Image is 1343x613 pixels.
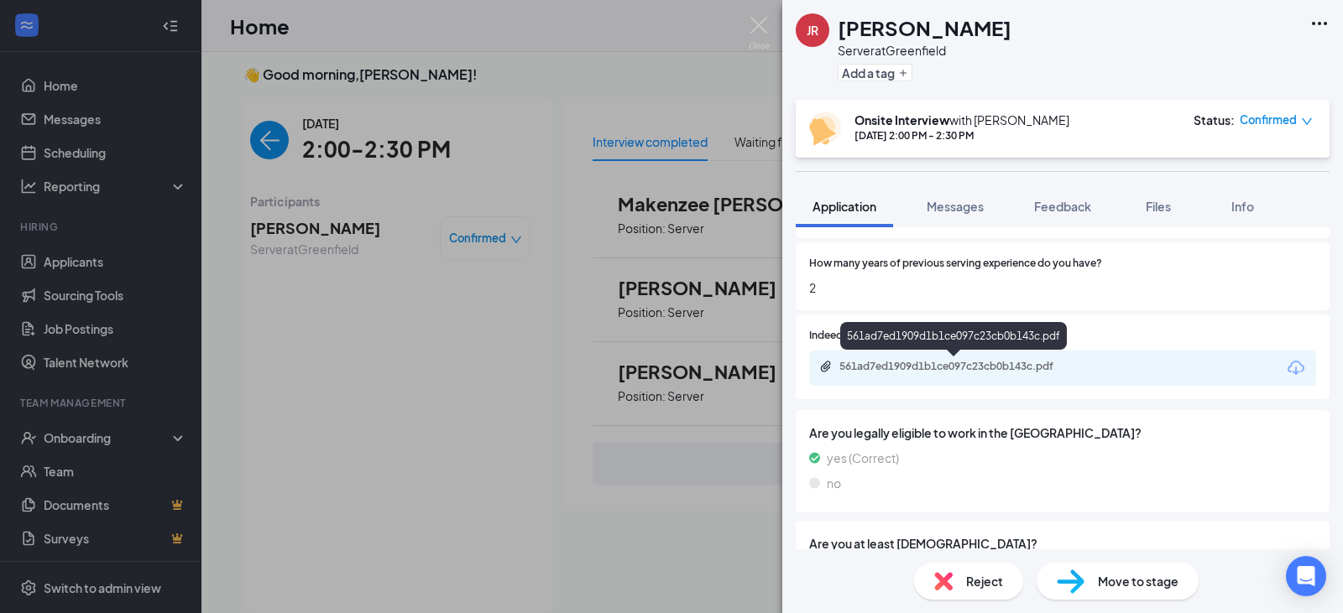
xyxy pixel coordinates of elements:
div: Status : [1194,112,1235,128]
div: with [PERSON_NAME] [854,112,1069,128]
svg: Plus [898,68,908,78]
span: Confirmed [1240,112,1297,128]
span: 2 [809,278,1316,297]
div: Open Intercom Messenger [1286,556,1326,596]
span: down [1301,116,1313,127]
div: JR [807,22,818,39]
b: Onsite Interview [854,112,949,127]
div: 561ad7ed1909d1b1ce097c23cb0b143c.pdf [839,360,1074,373]
svg: Download [1286,358,1306,378]
span: Are you at least [DEMOGRAPHIC_DATA]? [809,534,1316,553]
div: [DATE] 2:00 PM - 2:30 PM [854,128,1069,143]
span: Messages [927,199,984,214]
span: Files [1146,199,1171,214]
div: Server at Greenfield [838,42,1011,59]
div: 561ad7ed1909d1b1ce097c23cb0b143c.pdf [840,322,1067,350]
span: Move to stage [1098,572,1178,590]
span: Are you legally eligible to work in the [GEOGRAPHIC_DATA]? [809,423,1316,442]
span: Application [813,199,876,214]
a: Paperclip561ad7ed1909d1b1ce097c23cb0b143c.pdf [819,360,1091,376]
span: no [827,474,841,492]
span: Indeed Resume [809,328,883,344]
svg: Ellipses [1309,13,1330,34]
span: yes (Correct) [827,449,899,467]
button: PlusAdd a tag [838,64,912,81]
svg: Paperclip [819,360,833,373]
span: How many years of previous serving experience do you have? [809,256,1102,272]
span: Reject [966,572,1003,590]
span: Feedback [1034,199,1091,214]
h1: [PERSON_NAME] [838,13,1011,42]
span: Info [1231,199,1254,214]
